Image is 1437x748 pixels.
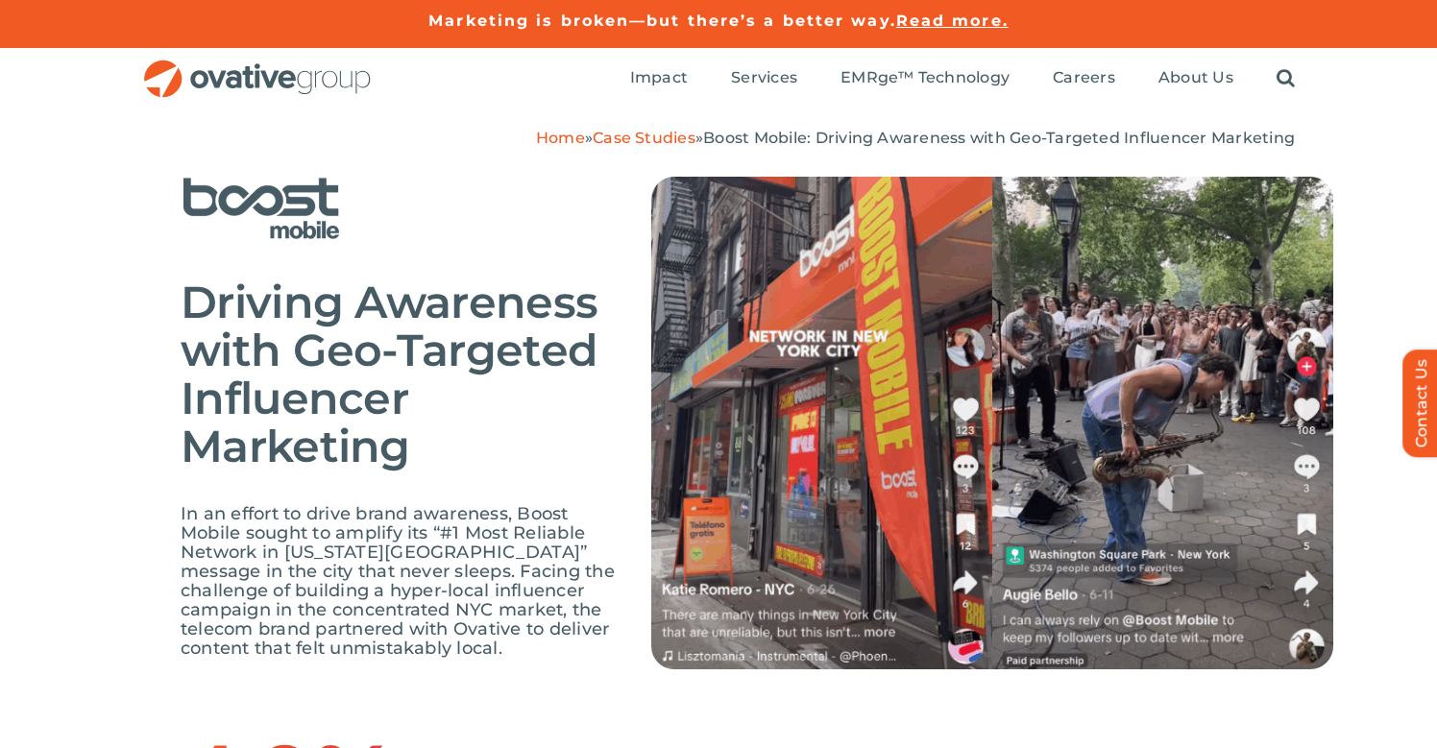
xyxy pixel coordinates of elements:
img: Boost-Mobile-Top-Image.png [651,177,1333,669]
nav: Menu [630,48,1295,109]
span: Boost Mobile: Driving Awareness with Geo-Targeted Influencer Marketing [703,129,1295,147]
span: In an effort to drive brand awareness, Boost Mobile sought to amplify its “#1 Most Reliable Netwo... [181,503,615,659]
span: Driving Awareness with Geo-Targeted Influencer Marketing [181,275,597,473]
a: Search [1277,68,1295,89]
span: EMRge™ Technology [840,68,1010,87]
a: Impact [630,68,688,89]
a: Read more. [896,12,1009,30]
a: Case Studies [593,129,695,147]
a: Home [536,129,585,147]
span: About Us [1158,68,1233,87]
a: Careers [1053,68,1115,89]
span: Impact [630,68,688,87]
span: » » [536,129,1295,147]
a: EMRge™ Technology [840,68,1010,89]
a: OG_Full_horizontal_RGB [142,58,373,76]
span: Services [731,68,797,87]
a: About Us [1158,68,1233,89]
a: Services [731,68,797,89]
a: Marketing is broken—but there’s a better way. [428,12,896,30]
img: Boost Mobile (1) [181,177,402,240]
span: Careers [1053,68,1115,87]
